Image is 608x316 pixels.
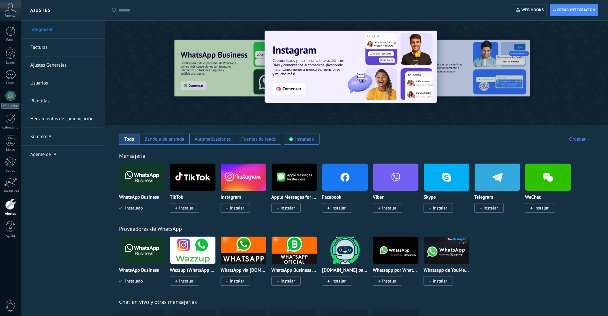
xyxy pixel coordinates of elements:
[433,278,447,284] span: Instalar
[170,268,216,273] p: Wazzup (WhatsApp & Instagram)
[373,195,384,200] p: Viber
[1,189,20,194] div: Estadísticas
[424,163,474,220] div: Skype
[271,268,317,273] p: WhatsApp Business API ([GEOGRAPHIC_DATA]) via [DOMAIN_NAME]
[221,235,266,266] img: logo_main.png
[30,128,99,146] a: Kommo IA
[424,235,469,266] img: logo_main.png
[119,162,165,193] img: logo_main.png
[424,268,469,273] p: Whatsapp de YouMessages
[1,126,20,130] div: Calendario
[373,235,418,266] img: logo_main.png
[179,278,193,284] span: Instalar
[272,235,317,266] img: logo_main.png
[221,162,266,193] img: instagram.png
[119,236,170,293] div: WhatsApp Business
[433,205,447,211] span: Instalar
[265,31,437,103] img: Slide 1
[123,278,143,284] span: Instalado
[322,268,368,273] p: [DOMAIN_NAME] para WhatsApp
[5,14,16,18] span: Cuenta
[195,136,231,142] div: Automatizaciones
[119,152,146,159] a: Mensajería
[424,236,474,293] div: Whatsapp de YouMessages
[424,162,469,193] img: skype.png
[525,195,541,200] p: WeChat
[30,74,99,92] a: Usuarios
[382,205,396,211] span: Instalar
[30,146,99,164] a: Agente de IA
[1,61,20,65] div: Leads
[221,268,266,273] p: WhatsApp via [DOMAIN_NAME]
[119,225,182,232] a: Proveedores de WhatsApp
[484,205,498,211] span: Instalar
[123,205,143,211] span: Instalado
[272,162,317,193] img: logo_main.png
[271,236,322,293] div: WhatsApp Business API (WABA) via Radist.Online
[119,268,159,273] p: WhatsApp Business
[373,162,418,193] img: viber.png
[331,278,346,284] span: Instalar
[322,195,341,200] p: Facebook
[170,195,183,200] p: TikTok
[30,39,99,56] a: Facturas
[119,195,159,200] p: WhatsApp Business
[30,21,99,39] a: Integración
[513,4,546,16] button: Web hooks
[1,234,20,238] div: Ayuda
[1,103,19,109] div: WhatsApp
[382,278,396,284] span: Instalar
[30,56,99,74] a: Ajustes Generales
[21,39,105,56] li: Facturas
[474,195,493,200] p: Telegram
[21,128,105,146] li: Kommo IA
[145,136,184,142] div: Bandeja de entrada
[170,163,221,220] div: TikTok
[475,162,520,193] img: telegram.png
[21,74,105,92] li: Usuarios
[331,205,346,211] span: Instalar
[322,235,368,266] img: logo_main.png
[21,21,105,39] li: Integración
[534,205,549,211] span: Instalar
[170,236,221,293] div: Wazzup (WhatsApp & Instagram)
[1,81,20,85] div: Chats
[373,163,424,220] div: Viber
[1,169,20,173] div: Correo
[124,136,134,142] div: Todo
[322,162,368,193] img: facebook.png
[281,205,295,211] span: Instalar
[281,278,295,284] span: Instalar
[271,195,317,200] p: Apple Messages for Business
[322,236,373,293] div: ChatArchitect.com para WhatsApp
[221,195,241,200] p: Instagram
[119,235,165,266] img: logo_main.png
[1,38,20,42] div: Panel
[525,163,576,220] div: WeChat
[21,110,105,128] li: Herramientas de comunicación
[174,40,310,97] img: Slide 3
[119,298,197,305] a: Chat en vivo y otras mensajerías
[21,56,105,74] li: Ajustes Generales
[271,163,322,220] div: Apple Messages for Business
[221,236,271,293] div: WhatsApp via Radist.Online
[30,110,99,128] a: Herramientas de comunicación
[170,162,215,193] img: logo_main.png
[295,136,314,142] div: Instalado
[550,4,598,16] button: Crear integración
[1,148,20,152] div: Listas
[1,212,20,216] div: Ajustes
[373,236,424,293] div: Whatsapp por Whatcrm y Telphin
[474,163,525,220] div: Telegram
[221,163,271,220] div: Instagram
[119,163,170,220] div: WhatsApp Business
[525,162,571,193] img: wechat.png
[522,8,544,13] span: Web hooks
[394,40,530,97] img: Slide 2
[424,195,436,200] p: Skype
[569,136,592,142] div: Ordenar
[170,235,215,266] img: logo_main.png
[373,268,419,273] p: Whatsapp por Whatcrm y Telphin
[30,92,99,110] a: Plantillas
[179,205,193,211] span: Instalar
